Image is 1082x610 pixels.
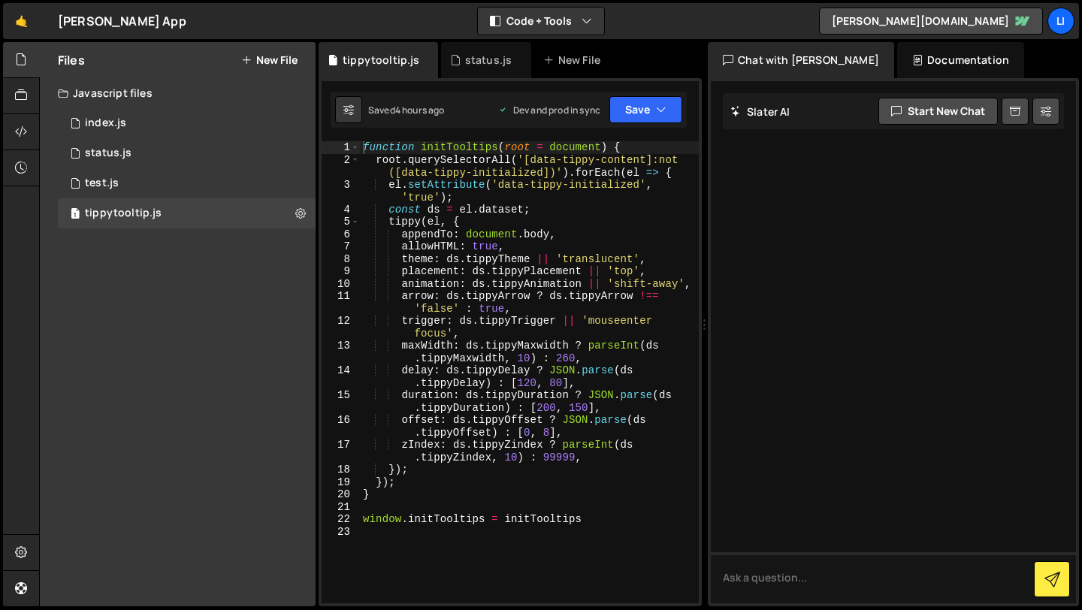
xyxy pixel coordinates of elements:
div: index.js [85,116,126,130]
div: Dev and prod in sync [498,104,600,116]
div: 14 [322,364,360,389]
div: Saved [368,104,445,116]
div: [PERSON_NAME] App [58,12,186,30]
div: 4 hours ago [395,104,445,116]
button: Start new chat [878,98,998,125]
div: tippytooltip.js [85,207,162,220]
div: 15 [322,389,360,414]
div: 6 [322,228,360,241]
div: Javascript files [40,78,316,108]
div: 8 [322,253,360,266]
div: 13 [322,340,360,364]
div: Documentation [897,42,1024,78]
button: New File [241,54,298,66]
div: 23 [322,526,360,539]
div: 22 [322,513,360,526]
div: 11 [322,290,360,315]
a: Li [1047,8,1074,35]
div: 10 [322,278,360,291]
div: 9 [322,265,360,278]
div: New File [543,53,606,68]
div: 17 [322,439,360,464]
button: Save [609,96,682,123]
div: Chat with [PERSON_NAME] [708,42,894,78]
div: status.js [465,53,512,68]
div: 20 [322,488,360,501]
div: 3 [322,179,360,204]
div: 17350/48223.js [58,138,316,168]
div: 21 [322,501,360,514]
h2: Files [58,52,85,68]
span: 1 [71,209,80,221]
div: 7 [322,240,360,253]
button: Code + Tools [478,8,604,35]
h2: Slater AI [730,104,790,119]
div: 17350/48228.js [58,168,316,198]
div: 16 [322,414,360,439]
div: status.js [85,146,131,160]
div: 18 [322,464,360,476]
div: 12 [322,315,360,340]
div: 5 [322,216,360,228]
a: 🤙 [3,3,40,39]
div: 2 [322,154,360,179]
div: 17350/48222.js [58,108,316,138]
a: [PERSON_NAME][DOMAIN_NAME] [819,8,1043,35]
div: 17350/48256.js [58,198,316,228]
div: test.js [85,177,119,190]
div: 4 [322,204,360,216]
div: tippytooltip.js [343,53,419,68]
div: 1 [322,141,360,154]
div: 19 [322,476,360,489]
